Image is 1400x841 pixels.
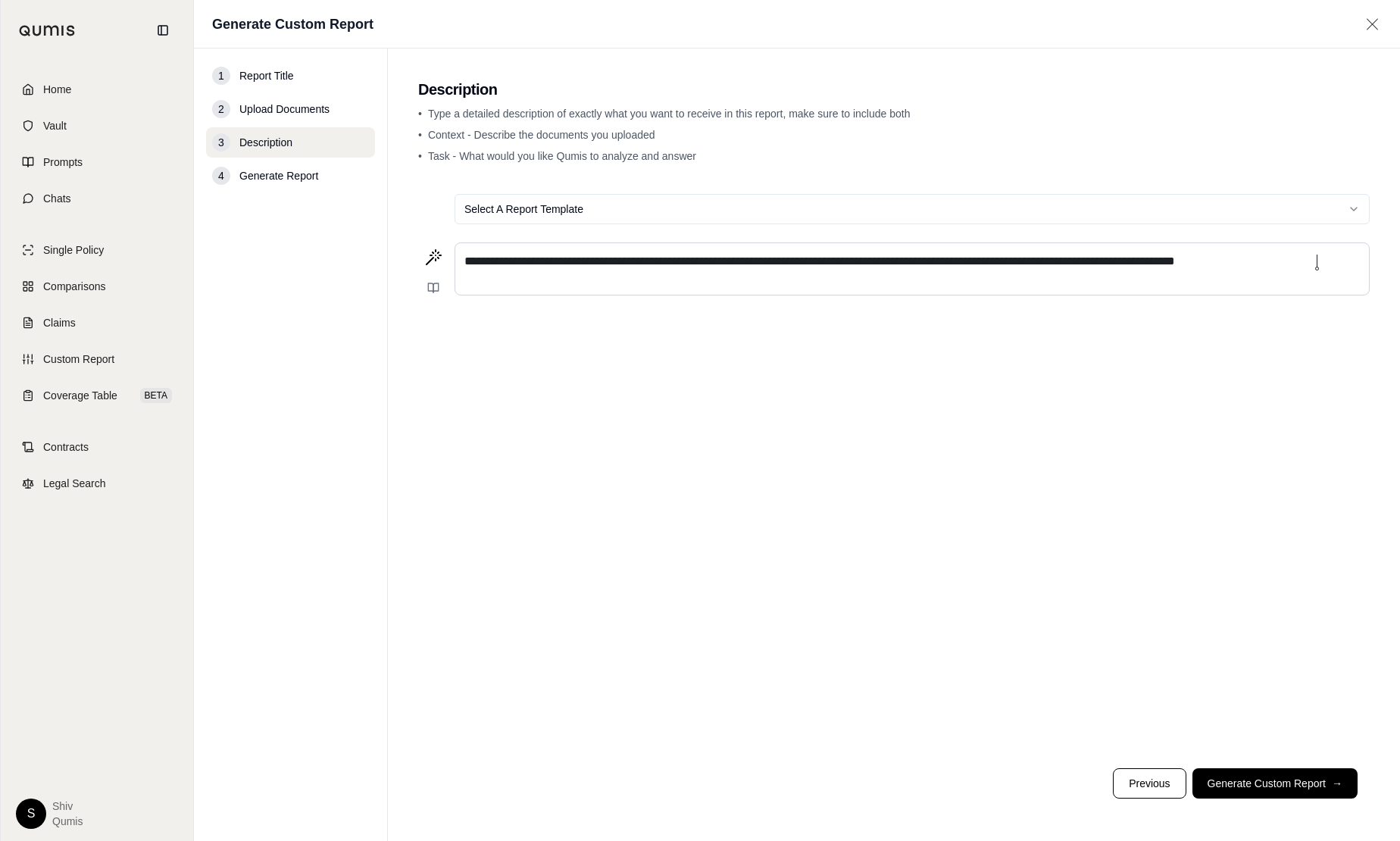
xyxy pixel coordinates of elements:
a: Claims [10,306,184,339]
div: 2 [212,100,230,118]
img: Qumis Logo [19,25,76,36]
a: Contracts [10,430,184,464]
button: Generate Custom Report→ [1192,768,1358,799]
span: • [418,129,422,141]
span: Upload Documents [239,102,330,117]
span: Chats [43,191,71,206]
a: Custom Report [10,342,184,376]
span: Type a detailed description of exactly what you want to receive in this report, make sure to incl... [428,108,911,120]
span: Coverage Table [43,388,117,403]
div: 1 [212,67,230,85]
a: Comparisons [10,270,184,303]
a: Coverage TableBETA [10,379,184,412]
span: Description [239,135,292,150]
button: Collapse sidebar [151,18,175,42]
span: Claims [43,315,76,330]
span: Home [43,82,71,97]
span: Custom Report [43,352,114,367]
span: → [1332,776,1342,791]
a: Prompts [10,145,184,179]
a: Chats [10,182,184,215]
span: Vault [43,118,67,133]
span: Context - Describe the documents you uploaded [428,129,655,141]
span: Single Policy [43,242,104,258]
a: Single Policy [10,233,184,267]
span: Contracts [43,439,89,455]
span: Comparisons [43,279,105,294]
span: Legal Search [43,476,106,491]
span: BETA [140,388,172,403]
span: Generate Report [239,168,318,183]
button: Previous [1113,768,1186,799]
a: Legal Search [10,467,184,500]
span: Shiv [52,799,83,814]
div: 4 [212,167,230,185]
div: S [16,799,46,829]
span: Report Title [239,68,294,83]
span: • [418,150,422,162]
span: Prompts [43,155,83,170]
span: • [418,108,422,120]
span: Task - What would you like Qumis to analyze and answer [428,150,696,162]
h2: Description [418,79,1370,100]
div: 3 [212,133,230,152]
a: Home [10,73,184,106]
a: Vault [10,109,184,142]
div: editable markdown [455,243,1369,295]
span: Qumis [52,814,83,829]
h1: Generate Custom Report [212,14,373,35]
